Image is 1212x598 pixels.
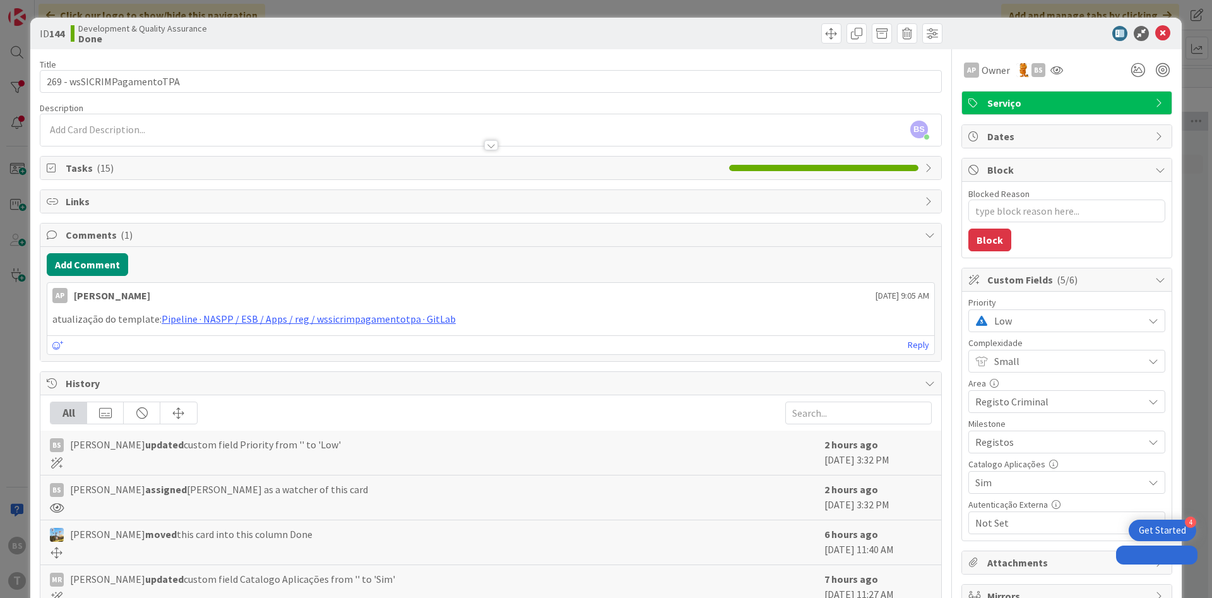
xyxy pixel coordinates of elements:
div: BS [50,483,64,497]
div: Catalogo Aplicações [968,460,1165,469]
span: Sim [975,474,1137,491]
b: updated [145,573,184,585]
div: AP [964,63,979,78]
input: type card name here... [40,70,942,93]
span: [PERSON_NAME] [PERSON_NAME] as a watcher of this card [70,482,368,497]
div: Priority [968,298,1165,307]
span: BS [910,121,928,138]
span: Low [994,312,1137,330]
span: [PERSON_NAME] custom field Priority from '' to 'Low' [70,437,341,452]
img: RL [1016,63,1030,77]
div: AP [52,288,68,303]
b: 144 [49,27,64,40]
a: Pipeline · NASPP / ESB / Apps / reg / wssicrimpagamentotpa · GitLab [162,313,456,325]
button: Block [968,229,1011,251]
label: Title [40,59,56,70]
div: Area [968,379,1165,388]
b: updated [145,438,184,451]
div: Milestone [968,419,1165,428]
a: Reply [908,337,929,353]
span: Block [987,162,1149,177]
span: Attachments [987,555,1149,570]
span: [DATE] 9:05 AM [876,289,929,302]
span: Dates [987,129,1149,144]
span: ( 1 ) [121,229,133,241]
div: 4 [1185,517,1196,528]
b: 2 hours ago [824,438,878,451]
span: Small [994,352,1137,370]
span: Tasks [66,160,723,176]
span: Custom Fields [987,272,1149,287]
b: assigned [145,483,187,496]
div: Autenticação Externa [968,500,1165,509]
div: [PERSON_NAME] [74,288,150,303]
span: ( 5/6 ) [1057,273,1078,286]
span: History [66,376,918,391]
b: 6 hours ago [824,528,878,541]
span: Serviço [987,95,1149,111]
div: BS [50,438,64,452]
div: Open Get Started checklist, remaining modules: 4 [1129,520,1196,541]
div: MR [50,573,64,587]
div: [DATE] 3:32 PM [824,437,932,469]
b: Done [78,33,207,44]
span: Development & Quality Assurance [78,23,207,33]
span: Registo Criminal [975,393,1137,410]
span: Links [66,194,918,209]
span: ( 15 ) [97,162,114,174]
span: Owner [982,63,1010,78]
span: Not Set [975,514,1137,532]
div: Complexidade [968,338,1165,347]
div: [DATE] 3:32 PM [824,482,932,513]
label: Blocked Reason [968,188,1030,200]
span: Description [40,102,83,114]
b: 2 hours ago [824,483,878,496]
input: Search... [785,402,932,424]
img: DG [50,528,64,542]
span: [PERSON_NAME] this card into this column Done [70,527,312,542]
span: Comments [66,227,918,242]
div: All [50,402,87,424]
span: [PERSON_NAME] custom field Catalogo Aplicações from '' to 'Sim' [70,571,395,587]
button: Add Comment [47,253,128,276]
b: moved [145,528,177,541]
span: ID [40,26,64,41]
div: BS [1031,63,1045,77]
b: 7 hours ago [824,573,878,585]
div: [DATE] 11:40 AM [824,527,932,558]
span: Registos [975,433,1137,451]
div: Get Started [1139,524,1186,537]
p: atualização do template: [52,312,929,326]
